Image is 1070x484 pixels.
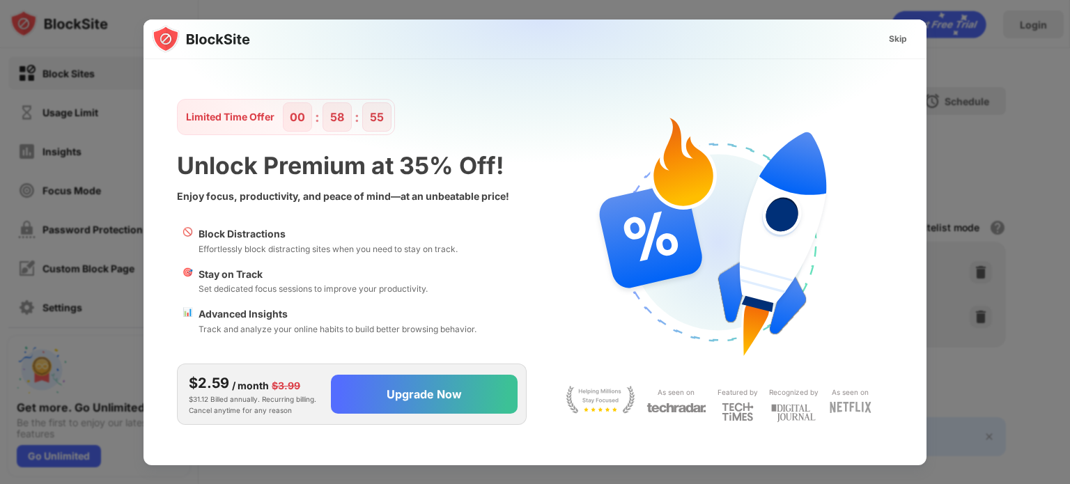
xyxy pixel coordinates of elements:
div: As seen on [832,386,869,399]
img: light-netflix.svg [830,402,871,413]
div: Track and analyze your online habits to build better browsing behavior. [199,322,476,336]
img: gradient.svg [152,19,935,295]
div: Upgrade Now [387,387,462,401]
div: As seen on [658,386,695,399]
div: 📊 [183,306,193,336]
img: light-digital-journal.svg [771,402,816,425]
div: / month [232,378,269,393]
div: Featured by [718,386,758,399]
div: $3.99 [272,378,300,393]
img: light-techtimes.svg [722,402,754,421]
img: light-stay-focus.svg [566,386,635,414]
div: $31.12 Billed annually. Recurring billing. Cancel anytime for any reason [189,373,320,416]
div: Recognized by [769,386,819,399]
div: Skip [889,32,907,46]
div: $2.59 [189,373,229,393]
img: light-techradar.svg [646,402,706,414]
div: Advanced Insights [199,306,476,322]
